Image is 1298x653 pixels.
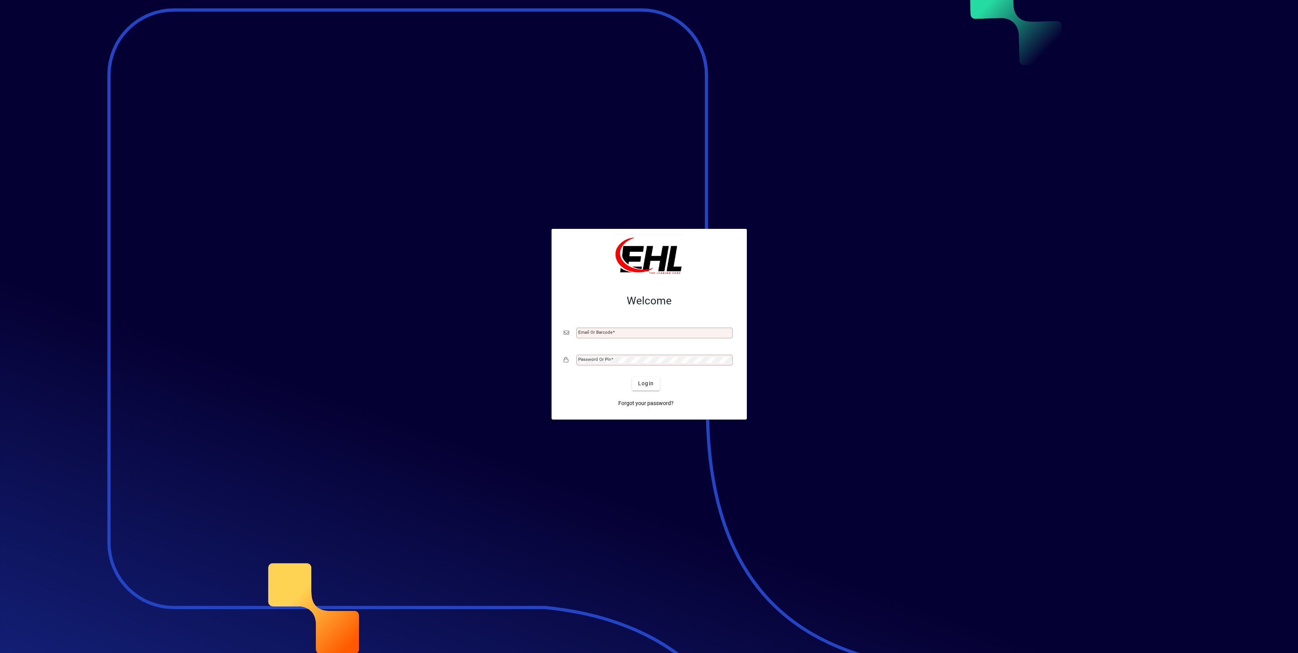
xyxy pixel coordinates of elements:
mat-label: Email or Barcode [578,330,613,335]
button: Login [632,377,660,391]
span: Forgot your password? [618,399,674,407]
h2: Welcome [564,294,735,307]
mat-label: Password or Pin [578,357,611,362]
span: Login [638,380,654,388]
a: Forgot your password? [615,397,677,410]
